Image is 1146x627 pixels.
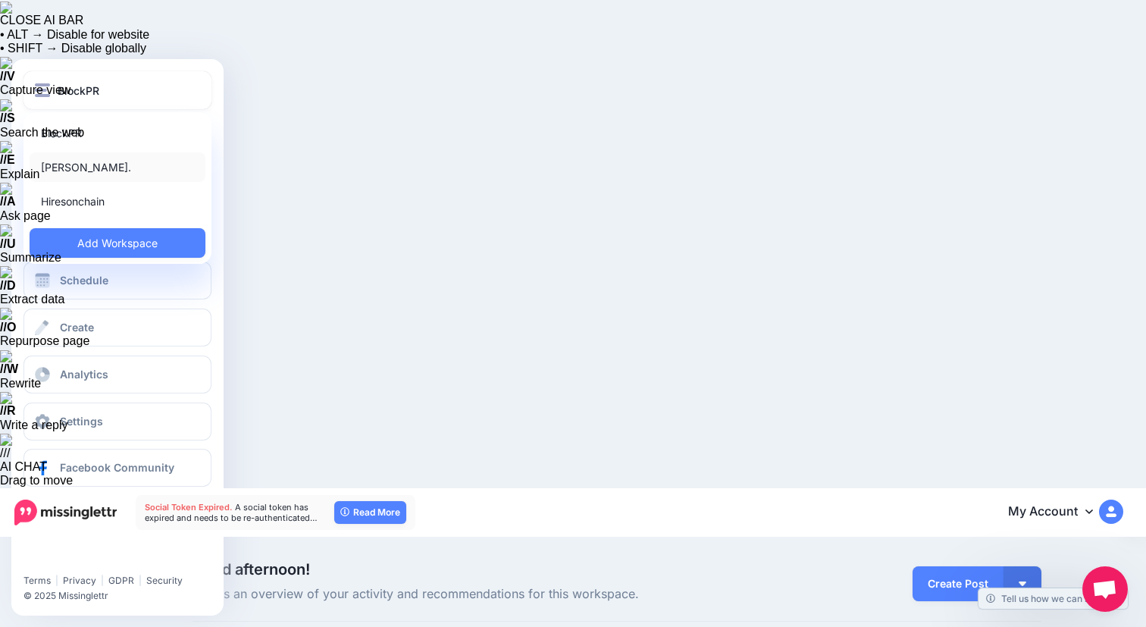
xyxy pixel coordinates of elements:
span: Good afternoon! [193,560,310,578]
img: Missinglettr [14,500,117,525]
a: Terms [23,575,51,586]
span: Social Token Expired. [145,502,233,513]
span: Here's an overview of your activity and recommendations for this workspace. [193,585,751,604]
a: Open chat [1082,566,1128,612]
a: Security [146,575,183,586]
span: A social token has expired and needs to be re-authenticated… [145,502,318,523]
span: | [139,575,142,586]
li: © 2025 Missinglettr [23,588,223,603]
iframe: Twitter Follow Button [23,553,141,568]
a: Tell us how we can improve [978,588,1128,609]
img: arrow-down-white.png [1019,582,1026,586]
a: Create Post [913,566,1004,601]
span: | [55,575,58,586]
a: GDPR [108,575,134,586]
span: | [101,575,104,586]
a: My Account [993,494,1123,531]
a: Privacy [63,575,96,586]
a: Read More [334,501,406,524]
